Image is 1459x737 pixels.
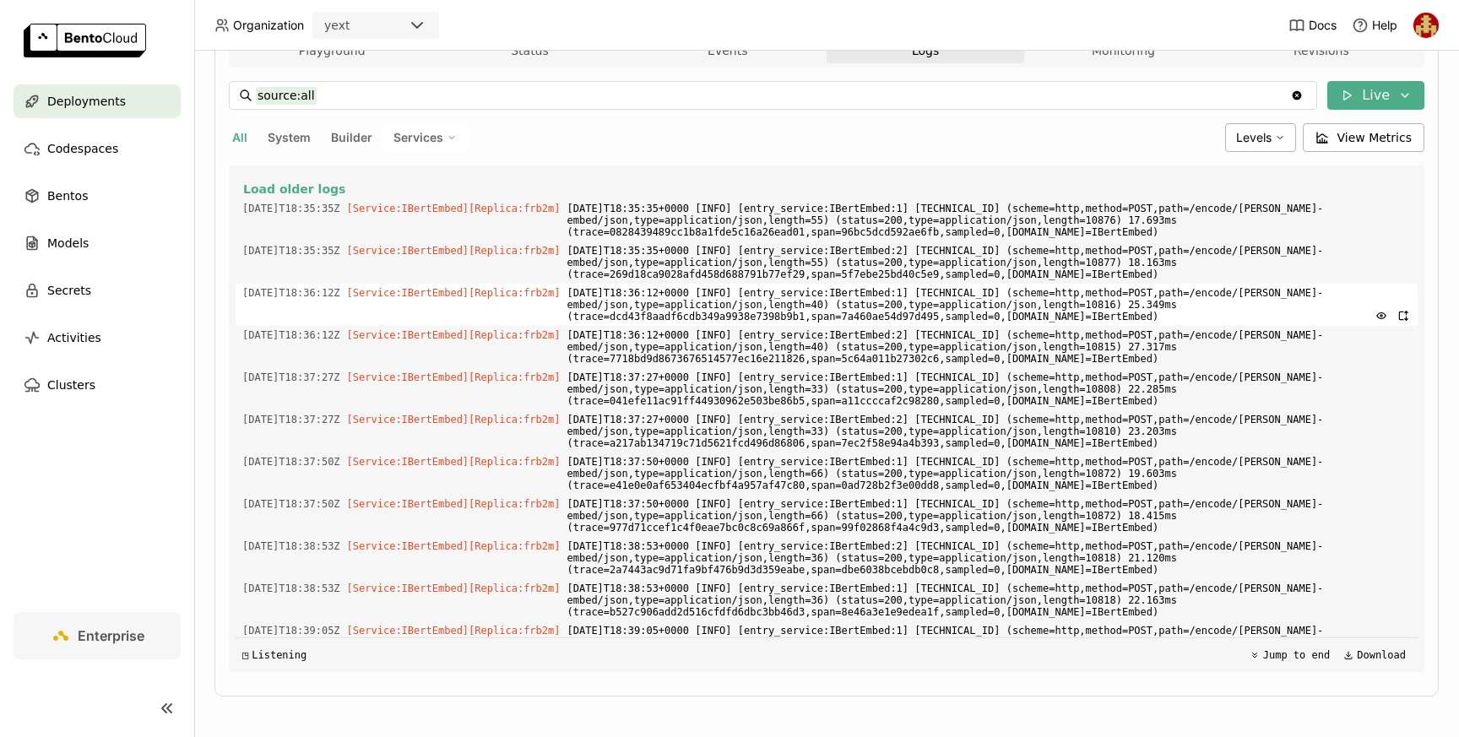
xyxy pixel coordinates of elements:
span: [DATE]T18:37:27+0000 [INFO] [entry_service:IBertEmbed:1] [TECHNICAL_ID] (scheme=http,method=POST,... [567,368,1411,410]
a: Activities [14,321,181,355]
a: Enterprise [14,612,181,659]
span: 2025-08-18T18:39:05.978Z [242,621,340,640]
span: Bentos [47,186,88,206]
a: Clusters [14,368,181,402]
span: 2025-08-18T18:35:35.024Z [242,199,340,218]
button: Revisions [1223,38,1420,63]
img: logo [24,24,146,57]
span: Deployments [47,91,126,111]
button: Status [431,38,628,63]
button: Monitoring [1024,38,1222,63]
span: Levels [1236,130,1272,145]
button: Download [1338,645,1411,665]
span: [DATE]T18:37:50+0000 [INFO] [entry_service:IBertEmbed:1] [TECHNICAL_ID] (scheme=http,method=POST,... [567,452,1411,495]
span: 2025-08-18T18:35:35.040Z [242,241,340,260]
span: [Service:IBertEmbed] [347,540,469,552]
span: [DATE]T18:36:12+0000 [INFO] [entry_service:IBertEmbed:1] [TECHNICAL_ID] (scheme=http,method=POST,... [567,284,1411,326]
button: Playground [233,38,431,63]
span: Codespaces [47,138,118,159]
span: [Service:IBertEmbed] [347,498,469,510]
span: Clusters [47,375,95,395]
span: [Service:IBertEmbed] [347,456,469,468]
span: [Service:IBertEmbed] [347,583,469,594]
span: 2025-08-18T18:37:27.959Z [242,368,340,387]
span: [DATE]T18:37:50+0000 [INFO] [entry_service:IBertEmbed:1] [TECHNICAL_ID] (scheme=http,method=POST,... [567,495,1411,537]
span: Organization [233,18,304,33]
span: Models [47,233,89,253]
div: Levels [1225,123,1296,152]
span: [DATE]T18:36:12+0000 [INFO] [entry_service:IBertEmbed:2] [TECHNICAL_ID] (scheme=http,method=POST,... [567,326,1411,368]
span: [Replica:frb2m] [469,583,560,594]
span: 2025-08-18T18:38:53.177Z [242,579,340,598]
button: Logs [827,38,1024,63]
span: Services [393,130,443,145]
span: [Service:IBertEmbed] [347,203,469,214]
span: 2025-08-18T18:37:50.822Z [242,495,340,513]
span: [DATE]T18:38:53+0000 [INFO] [entry_service:IBertEmbed:2] [TECHNICAL_ID] (scheme=http,method=POST,... [567,537,1411,579]
input: Selected yext. [351,18,353,35]
span: [Replica:frb2m] [469,414,560,425]
span: [Service:IBertEmbed] [347,625,469,637]
button: All [229,127,251,149]
span: [Service:IBertEmbed] [347,371,469,383]
span: 2025-08-18T18:38:53.165Z [242,537,340,555]
span: [DATE]T18:35:35+0000 [INFO] [entry_service:IBertEmbed:2] [TECHNICAL_ID] (scheme=http,method=POST,... [567,241,1411,284]
div: yext [324,17,350,34]
span: [Service:IBertEmbed] [347,329,469,341]
img: Jacob Fondriest [1413,13,1439,38]
a: Codespaces [14,132,181,165]
span: [Service:IBertEmbed] [347,414,469,425]
a: Docs [1288,17,1337,34]
span: 2025-08-18T18:36:12.248Z [242,284,340,302]
span: [Replica:frb2m] [469,498,560,510]
span: 2025-08-18T18:37:50.796Z [242,452,340,471]
a: Deployments [14,84,181,118]
span: Load older logs [243,182,345,197]
svg: Clear value [1290,89,1304,102]
span: ◳ [242,649,248,661]
button: View Metrics [1303,123,1425,152]
div: Listening [242,649,306,661]
input: Search [256,82,1290,109]
a: Secrets [14,274,181,307]
span: Activities [47,328,101,348]
span: Docs [1309,18,1337,33]
div: Help [1352,17,1397,34]
span: Enterprise [78,627,144,644]
span: [Replica:frb2m] [469,287,560,299]
span: [Replica:frb2m] [469,203,560,214]
a: Bentos [14,179,181,213]
span: 2025-08-18T18:37:27.959Z [242,410,340,429]
span: [Service:IBertEmbed] [347,287,469,299]
span: [Replica:frb2m] [469,245,560,257]
button: Events [629,38,827,63]
span: [Replica:frb2m] [469,625,560,637]
div: Services [382,123,468,152]
span: Help [1372,18,1397,33]
span: [Replica:frb2m] [469,329,560,341]
button: System [264,127,314,149]
span: [Service:IBertEmbed] [347,245,469,257]
button: Load older logs [242,179,1411,199]
button: Live [1327,81,1424,110]
span: [Replica:frb2m] [469,371,560,383]
span: [DATE]T18:39:05+0000 [INFO] [entry_service:IBertEmbed:1] [TECHNICAL_ID] (scheme=http,method=POST,... [567,621,1411,664]
span: [DATE]T18:35:35+0000 [INFO] [entry_service:IBertEmbed:1] [TECHNICAL_ID] (scheme=http,method=POST,... [567,199,1411,241]
span: 2025-08-18T18:36:12.251Z [242,326,340,344]
span: [DATE]T18:38:53+0000 [INFO] [entry_service:IBertEmbed:1] [TECHNICAL_ID] (scheme=http,method=POST,... [567,579,1411,621]
a: Models [14,226,181,260]
span: [Replica:frb2m] [469,540,560,552]
span: [DATE]T18:37:27+0000 [INFO] [entry_service:IBertEmbed:2] [TECHNICAL_ID] (scheme=http,method=POST,... [567,410,1411,452]
button: Jump to end [1245,645,1335,665]
span: Secrets [47,280,91,301]
span: [Replica:frb2m] [469,456,560,468]
span: View Metrics [1337,129,1413,146]
button: Builder [328,127,376,149]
